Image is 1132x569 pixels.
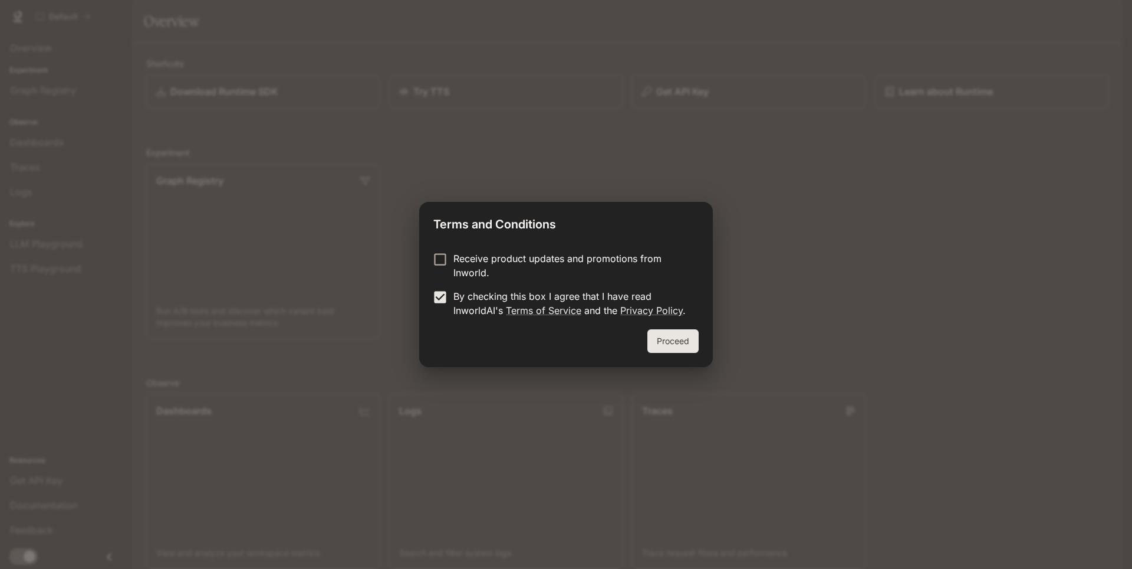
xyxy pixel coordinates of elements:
[506,305,581,316] a: Terms of Service
[620,305,683,316] a: Privacy Policy
[419,202,713,242] h2: Terms and Conditions
[453,289,689,318] p: By checking this box I agree that I have read InworldAI's and the .
[647,329,699,353] button: Proceed
[453,251,689,280] p: Receive product updates and promotions from Inworld.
